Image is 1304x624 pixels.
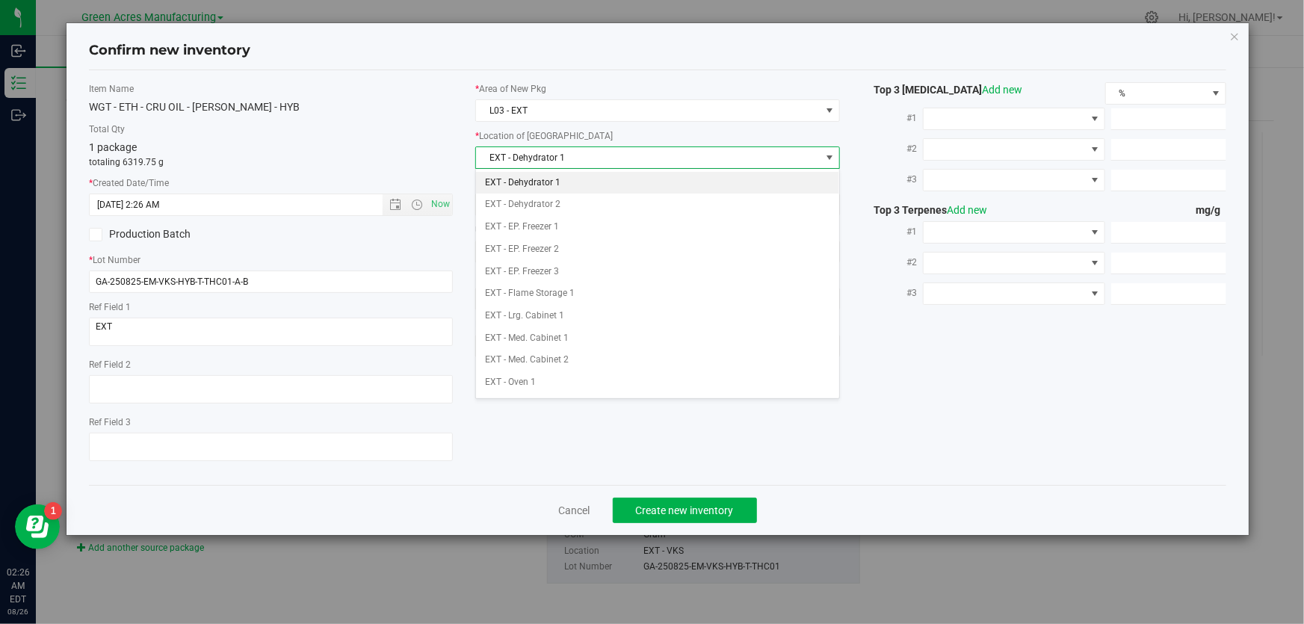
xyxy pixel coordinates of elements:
li: EXT - Flame Storage 1 [476,282,839,305]
h4: Confirm new inventory [89,41,250,61]
a: Cancel [559,503,590,518]
li: EXT - Ready to Package [476,394,839,416]
span: EXT - Dehydrator 1 [476,147,820,168]
li: EXT - Med. Cabinet 2 [476,349,839,371]
label: Production Batch [89,226,260,242]
a: Add new [948,204,988,216]
label: Ref Field 2 [89,358,453,371]
span: Open the date view [383,199,408,211]
li: EXT - EP. Freezer 1 [476,216,839,238]
label: Created Date/Time [89,176,453,190]
span: Create new inventory [636,504,734,516]
label: #3 [862,279,923,306]
label: #2 [862,249,923,276]
span: % [1106,83,1207,104]
span: 1 package [89,141,137,153]
label: #2 [862,135,923,162]
label: Ref Field 1 [89,300,453,314]
label: Ref Field 3 [89,416,453,429]
span: Set Current date [428,194,454,215]
label: #1 [862,218,923,245]
a: Add new [983,84,1023,96]
li: EXT - Dehydrator 2 [476,194,839,216]
span: Open the time view [404,199,430,211]
div: WGT - ETH - CRU OIL - [PERSON_NAME] - HYB [89,99,453,115]
span: Top 3 Terpenes [862,204,988,216]
span: Top 3 [MEDICAL_DATA] [862,84,1023,96]
iframe: Resource center [15,504,60,549]
span: select [821,147,839,168]
label: Total Qty [89,123,453,136]
label: #3 [862,166,923,193]
button: Create new inventory [613,498,757,523]
span: L03 - EXT [476,100,820,121]
iframe: Resource center unread badge [44,502,62,520]
li: EXT - Med. Cabinet 1 [476,327,839,350]
label: #1 [862,105,923,132]
li: EXT - EP. Freezer 2 [476,238,839,261]
label: Lot Number [89,253,453,267]
label: Item Name [89,82,453,96]
label: Area of New Pkg [475,82,839,96]
span: mg/g [1196,204,1226,216]
label: Location of [GEOGRAPHIC_DATA] [475,129,839,143]
li: EXT - Lrg. Cabinet 1 [476,305,839,327]
li: EXT - Oven 1 [476,371,839,394]
li: EXT - EP. Freezer 3 [476,261,839,283]
li: EXT - Dehydrator 1 [476,172,839,194]
p: totaling 6319.75 g [89,155,453,169]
